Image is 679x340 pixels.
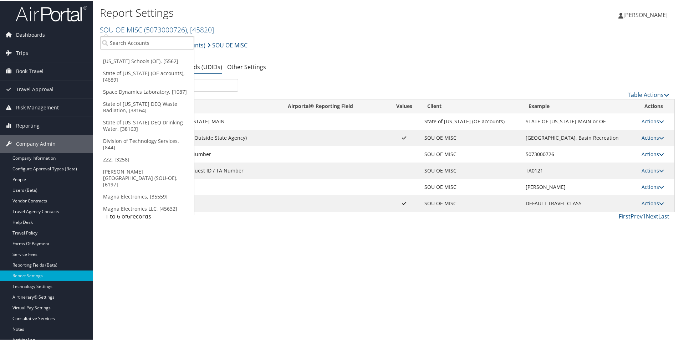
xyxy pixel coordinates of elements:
a: Actions [642,150,664,157]
a: Next [646,212,658,220]
a: Actions [642,166,664,173]
td: STATE OF [US_STATE]-MAIN or OE [522,113,638,129]
span: [PERSON_NAME] [623,10,668,18]
a: [US_STATE] Schools (OE), [5562] [100,55,194,67]
a: Actions [642,134,664,140]
a: Other Settings [227,62,266,70]
td: DEFAULT TRAVEL CLASS [522,195,638,211]
td: State Agency (Outside State Agency) [157,129,281,145]
a: Space Dynamics Laboratory, [1087] [100,85,194,97]
td: SOU OE MISC [421,178,522,195]
a: Last [658,212,669,220]
span: Dashboards [16,25,45,43]
td: 5073000726 [522,145,638,162]
a: Actions [642,117,664,124]
td: Approved Request ID / TA Number [157,162,281,178]
h1: Report Settings [100,5,483,20]
span: Reporting [16,116,40,134]
th: Actions [638,99,674,113]
span: , [ 45820 ] [187,24,214,34]
span: Trips [16,43,28,61]
td: Department Number [157,145,281,162]
td: TA0121 [522,162,638,178]
a: Division of Technology Services, [844] [100,134,194,153]
td: Rule Class [157,195,281,211]
span: ( 5073000726 ) [144,24,187,34]
a: [PERSON_NAME][GEOGRAPHIC_DATA] (SOU-OE), [6197] [100,165,194,190]
input: Search Accounts [100,36,194,49]
a: 1 [643,212,646,220]
td: SOU OE MISC [421,195,522,211]
img: airportal-logo.png [16,5,87,21]
td: [GEOGRAPHIC_DATA], Basin Recreation [522,129,638,145]
th: Client [421,99,522,113]
span: Book Travel [16,62,44,79]
a: SOU OE MISC [100,24,214,34]
a: Magna Electronics, [35559] [100,190,194,202]
th: Values [388,99,421,113]
a: ZZZ, [3258] [100,153,194,165]
a: Actions [642,199,664,206]
a: First [619,212,630,220]
a: Actions [642,183,664,190]
span: Company Admin [16,134,56,152]
a: SOU OE MISC [207,37,247,52]
th: Airportal&reg; Reporting Field [281,99,387,113]
td: [PERSON_NAME] [522,178,638,195]
td: SOU OE MISC [421,162,522,178]
td: SOU OE MISC [421,129,522,145]
span: 6 [127,212,130,220]
a: Table Actions [628,90,669,98]
a: State of [US_STATE] DEQ Drinking Water, [38163] [100,116,194,134]
span: Travel Approval [16,80,53,98]
td: SOU OE MISC [421,145,522,162]
a: Magna Electronics LLC, [45632] [100,202,194,214]
td: STATE of [US_STATE]-MAIN [157,113,281,129]
a: State of [US_STATE] DEQ Waste Radiation, [38164] [100,97,194,116]
th: Example [522,99,638,113]
span: Risk Management [16,98,59,116]
div: 1 to 6 of records [105,211,238,223]
td: Requested By [157,178,281,195]
a: State of [US_STATE] (OE accounts), [4689] [100,67,194,85]
a: Prev [630,212,643,220]
td: State of [US_STATE] (OE accounts) [421,113,522,129]
a: [PERSON_NAME] [618,4,675,25]
th: Name [157,99,281,113]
